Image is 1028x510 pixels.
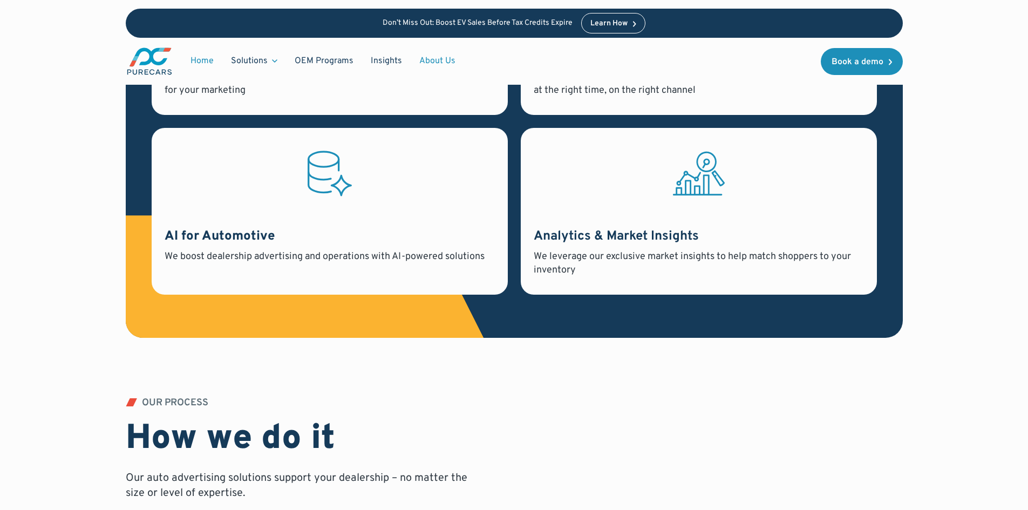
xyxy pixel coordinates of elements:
[231,55,268,67] div: Solutions
[534,228,699,244] strong: Analytics & Market Insights
[362,51,411,71] a: Insights
[411,51,464,71] a: About Us
[142,398,208,408] div: OUR PROCESS
[182,51,222,71] a: Home
[165,250,495,263] div: We boost dealership advertising and operations with AI-powered solutions
[832,58,883,66] div: Book a demo
[383,19,573,28] p: Don’t Miss Out: Boost EV Sales Before Tax Credits Expire
[286,51,362,71] a: OEM Programs
[126,46,173,76] a: main
[534,250,864,277] div: We leverage our exclusive market insights to help match shoppers to your inventory
[222,51,286,71] div: Solutions
[126,419,335,460] h2: How we do it
[126,471,471,501] p: Our auto advertising solutions support your dealership – no matter the size or level of expertise.
[126,46,173,76] img: purecars logo
[581,13,645,33] a: Learn How
[165,228,495,246] h3: AI for Automotive
[590,20,628,28] div: Learn How
[821,48,903,75] a: Book a demo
